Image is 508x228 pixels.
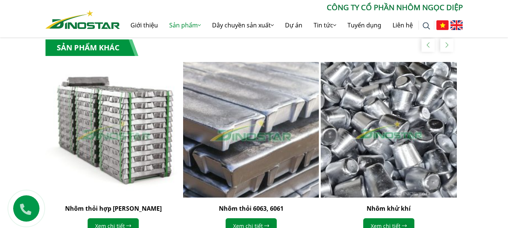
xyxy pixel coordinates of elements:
img: Nhôm thỏi hợp kim [45,62,181,198]
a: Nhôm thỏi hợp [PERSON_NAME] [65,204,162,213]
a: Nhôm khử khí [367,204,411,213]
img: Tiếng Việt [436,20,449,30]
img: Nhôm thỏi 6063, 6061 [176,55,326,204]
a: Tuyển dụng [342,13,387,37]
a: Liên hệ [387,13,419,37]
img: search [423,22,430,30]
a: Giới thiệu [125,13,164,37]
a: Sản phẩm [164,13,206,37]
a: Tin tức [308,13,342,37]
p: CÔNG TY CỔ PHẦN NHÔM NGỌC DIỆP [120,2,463,13]
img: English [450,20,463,30]
a: Dây chuyền sản xuất [206,13,279,37]
div: Next slide [440,39,453,52]
img: Nhôm khử khí [321,62,456,198]
div: Sản phẩm khác [45,39,138,56]
a: Dự án [279,13,308,37]
img: Nhôm Dinostar [45,10,120,29]
a: Nhôm thỏi 6063, 6061 [219,204,284,213]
